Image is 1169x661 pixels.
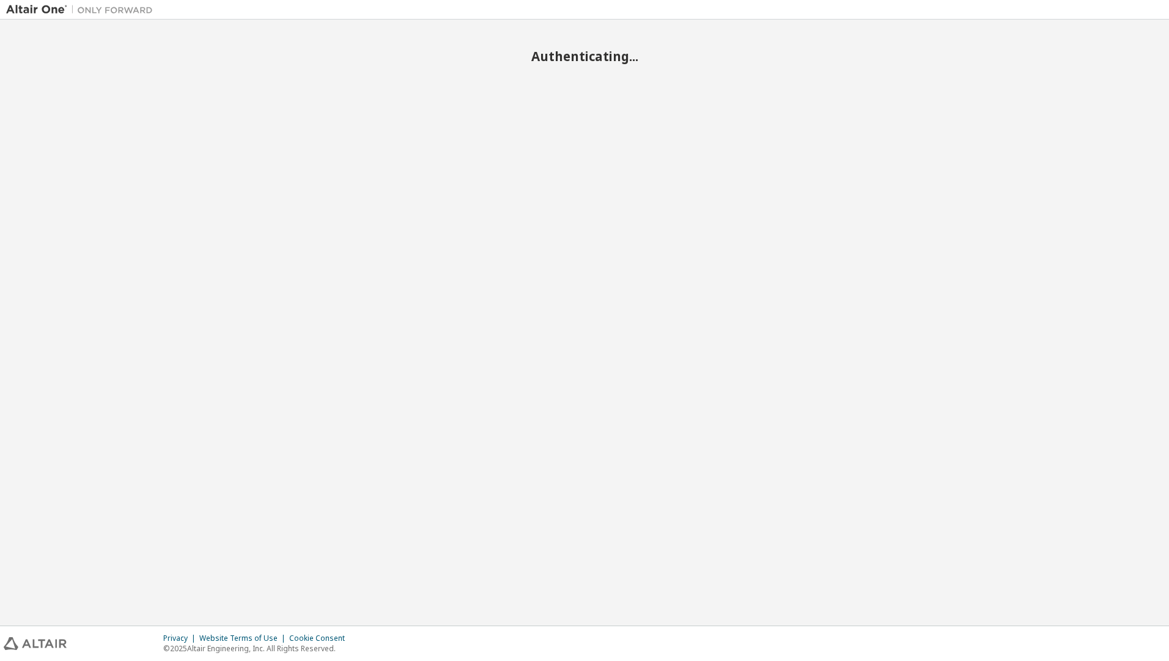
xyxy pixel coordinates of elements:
[289,634,352,643] div: Cookie Consent
[163,643,352,654] p: © 2025 Altair Engineering, Inc. All Rights Reserved.
[4,637,67,650] img: altair_logo.svg
[6,4,159,16] img: Altair One
[6,48,1163,64] h2: Authenticating...
[199,634,289,643] div: Website Terms of Use
[163,634,199,643] div: Privacy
